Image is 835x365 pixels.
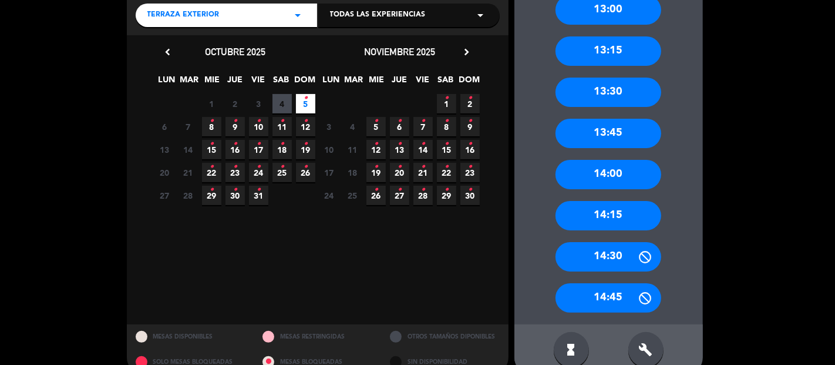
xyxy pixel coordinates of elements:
span: 12 [296,117,315,136]
div: 14:15 [555,201,661,230]
i: • [304,158,308,176]
span: noviembre 2025 [364,46,435,58]
i: • [445,180,449,199]
span: 25 [272,163,292,182]
i: • [304,112,308,130]
i: hourglass_full [564,343,578,357]
i: build [639,343,653,357]
span: 19 [366,163,386,182]
i: • [374,158,378,176]
i: • [421,112,425,130]
i: • [210,180,214,199]
span: 16 [460,140,480,159]
span: MIE [203,73,222,92]
span: 23 [225,163,245,182]
i: • [421,158,425,176]
span: 8 [437,117,456,136]
i: • [445,158,449,176]
span: MAR [344,73,363,92]
span: JUE [390,73,409,92]
span: 19 [296,140,315,159]
span: 12 [366,140,386,159]
span: 5 [366,117,386,136]
span: 26 [366,186,386,205]
span: 20 [155,163,174,182]
span: 17 [319,163,339,182]
span: DOM [294,73,314,92]
div: MESAS DISPONIBLES [127,324,254,350]
i: arrow_drop_down [474,8,488,22]
span: 15 [202,140,221,159]
div: 13:15 [555,36,661,66]
span: 23 [460,163,480,182]
span: 10 [319,140,339,159]
i: • [233,158,237,176]
span: 9 [225,117,245,136]
span: 22 [437,163,456,182]
i: • [280,158,284,176]
i: • [304,89,308,108]
i: • [257,180,261,199]
span: 16 [225,140,245,159]
i: • [374,112,378,130]
i: • [398,112,402,130]
div: 13:30 [555,78,661,107]
span: 18 [343,163,362,182]
span: 21 [413,163,433,182]
span: SAB [436,73,455,92]
span: octubre 2025 [205,46,265,58]
span: 7 [179,117,198,136]
span: 6 [390,117,409,136]
i: • [468,112,472,130]
i: • [445,89,449,108]
span: 13 [155,140,174,159]
span: MIE [367,73,386,92]
span: 21 [179,163,198,182]
i: • [445,135,449,153]
span: 22 [202,163,221,182]
span: 1 [202,94,221,113]
span: 29 [437,186,456,205]
span: 11 [272,117,292,136]
span: 8 [202,117,221,136]
i: • [210,112,214,130]
span: 30 [460,186,480,205]
div: 14:00 [555,160,661,189]
i: • [257,112,261,130]
span: JUE [225,73,245,92]
span: 20 [390,163,409,182]
div: 13:45 [555,119,661,148]
i: • [421,180,425,199]
i: • [398,180,402,199]
i: arrow_drop_down [291,8,305,22]
span: 27 [155,186,174,205]
i: • [210,158,214,176]
i: • [257,158,261,176]
i: • [468,180,472,199]
div: 14:30 [555,242,661,272]
span: 2 [460,94,480,113]
span: 3 [319,117,339,136]
span: 5 [296,94,315,113]
i: • [421,135,425,153]
i: • [468,89,472,108]
span: 13 [390,140,409,159]
span: Terraza exterior [147,9,220,21]
i: • [398,135,402,153]
span: 25 [343,186,362,205]
span: DOM [459,73,478,92]
span: Todas las experiencias [330,9,426,21]
i: • [468,135,472,153]
i: chevron_right [461,46,473,58]
i: • [210,135,214,153]
span: 10 [249,117,268,136]
span: 2 [225,94,245,113]
span: 18 [272,140,292,159]
span: 4 [272,94,292,113]
span: LUN [157,73,176,92]
span: 27 [390,186,409,205]
span: 6 [155,117,174,136]
i: • [374,135,378,153]
span: 3 [249,94,268,113]
i: • [445,112,449,130]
